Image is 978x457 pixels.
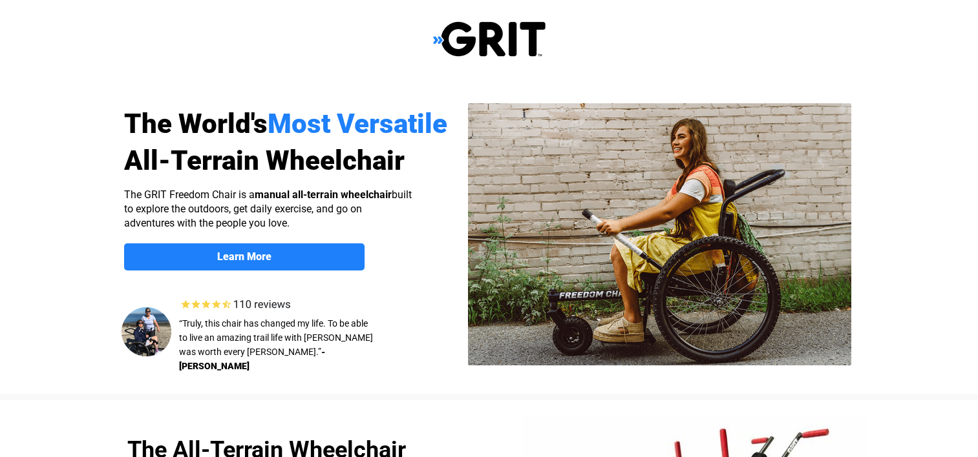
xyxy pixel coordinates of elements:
[124,188,412,229] span: The GRIT Freedom Chair is a built to explore the outdoors, get daily exercise, and go on adventur...
[268,108,447,139] span: Most Versatile
[124,243,365,270] a: Learn More
[217,250,271,263] strong: Learn More
[124,145,405,176] span: All-Terrain Wheelchair
[255,188,392,201] strong: manual all-terrain wheelchair
[124,108,268,139] span: The World's
[179,318,373,357] span: “Truly, this chair has changed my life. To be able to live an amazing trail life with [PERSON_NAM...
